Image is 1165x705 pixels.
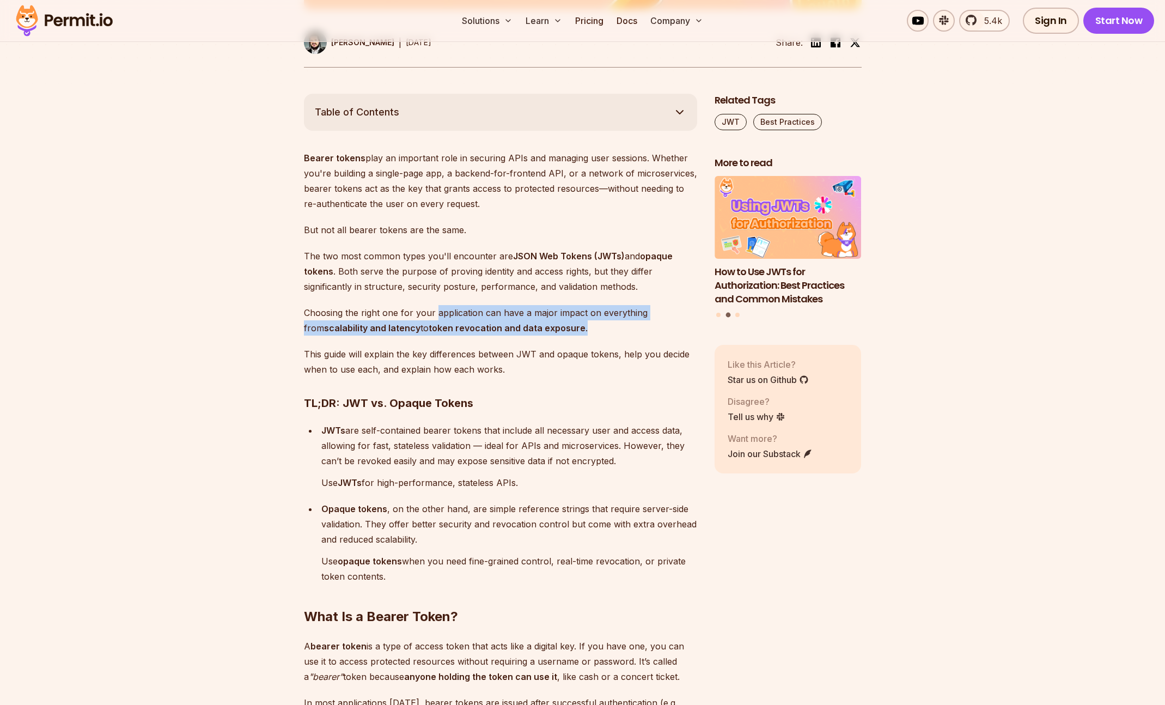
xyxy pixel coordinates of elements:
[338,556,402,567] strong: opaque tokens
[331,37,394,48] p: [PERSON_NAME]
[728,358,809,371] p: Like this Article?
[728,432,813,445] p: Want more?
[809,36,822,49] img: linkedin
[715,94,862,107] h2: Related Tags
[304,94,697,131] button: Table of Contents
[304,31,394,54] a: [PERSON_NAME]
[715,176,862,306] li: 2 of 3
[829,36,842,49] img: facebook
[11,2,118,39] img: Permit logo
[571,10,608,32] a: Pricing
[304,639,697,684] p: A is a type of access token that acts like a digital key. If you have one, you can use it to acce...
[304,564,697,625] h2: What Is a Bearer Token?
[304,397,473,410] strong: TL;DR: JWT vs. Opaque Tokens
[1023,8,1079,34] a: Sign In
[321,501,697,547] p: , on the other hand, are simple reference strings that require server-side validation. They offer...
[715,114,747,130] a: JWT
[513,251,625,262] strong: JSON Web Tokens (JWTs)
[728,447,813,460] a: Join our Substack
[399,36,401,49] div: |
[338,477,362,488] strong: JWTs
[728,410,785,423] a: Tell us why
[321,423,697,469] p: are self-contained bearer tokens that include all necessary user and access data, allowing for fa...
[646,10,707,32] button: Company
[716,313,721,317] button: Go to slide 1
[304,251,673,277] strong: opaque tokens
[315,105,399,120] span: Table of Contents
[321,503,387,514] strong: Opaque tokens
[715,176,862,259] img: How to Use JWTs for Authorization: Best Practices and Common Mistakes
[304,222,697,238] p: But not all bearer tokens are the same.
[978,14,1002,27] span: 5.4k
[612,10,642,32] a: Docs
[715,176,862,319] div: Posts
[304,150,697,211] p: play an important role in securing APIs and managing user sessions. Whether you're building a sin...
[404,671,557,682] strong: anyone holding the token can use it
[321,554,697,584] p: Use when you need fine-grained control, real-time revocation, or private token contents.
[321,425,345,436] strong: JWTs
[310,641,367,652] strong: bearer token
[715,156,862,170] h2: More to read
[715,265,862,306] h3: How to Use JWTs for Authorization: Best Practices and Common Mistakes
[321,475,697,490] p: Use for high-performance, stateless APIs.
[521,10,566,32] button: Learn
[776,36,803,49] li: Share:
[304,248,697,294] p: The two most common types you'll encounter are and . Both serve the purpose of proving identity a...
[324,323,420,333] strong: scalability and latency
[728,395,785,408] p: Disagree?
[728,373,809,386] a: Star us on Github
[304,153,365,163] strong: Bearer tokens
[458,10,517,32] button: Solutions
[1083,8,1155,34] a: Start Now
[309,671,343,682] em: "bearer"
[715,176,862,306] a: How to Use JWTs for Authorization: Best Practices and Common MistakesHow to Use JWTs for Authoriz...
[304,305,697,336] p: Choosing the right one for your application can have a major impact on everything from to .
[429,323,585,333] strong: token revocation and data exposure
[850,37,861,48] img: twitter
[304,347,697,377] p: This guide will explain the key differences between JWT and opaque tokens, help you decide when t...
[725,313,730,318] button: Go to slide 2
[406,38,431,47] time: [DATE]
[753,114,822,130] a: Best Practices
[304,31,327,54] img: Gabriel L. Manor
[959,10,1010,32] a: 5.4k
[735,313,740,317] button: Go to slide 3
